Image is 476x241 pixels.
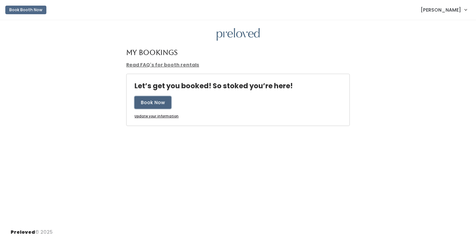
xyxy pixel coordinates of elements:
[11,229,35,235] span: Preloved
[217,28,260,41] img: preloved logo
[11,223,53,236] div: © 2025
[126,61,199,68] a: Read FAQ's for booth rentals
[134,114,179,119] a: Update your information
[421,6,461,14] span: [PERSON_NAME]
[134,96,171,109] button: Book Now
[134,82,293,90] h4: Let’s get you booked! So stoked you’re here!
[126,49,178,56] h4: My Bookings
[5,3,46,17] a: Book Booth Now
[5,6,46,14] button: Book Booth Now
[414,3,473,17] a: [PERSON_NAME]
